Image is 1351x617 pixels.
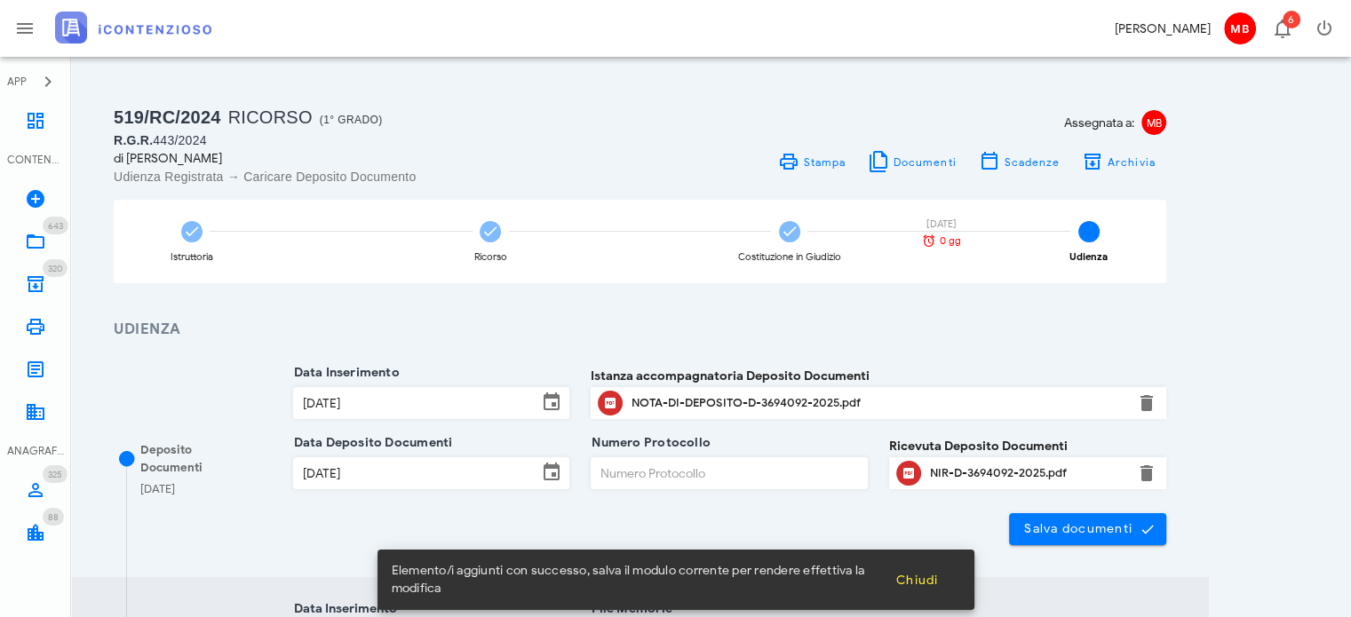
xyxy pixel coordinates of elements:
div: [PERSON_NAME] [1115,20,1211,38]
label: Data Deposito Documenti [289,434,453,452]
button: Scadenze [967,149,1071,174]
button: Chiudi [881,564,953,596]
div: di [PERSON_NAME] [114,149,630,168]
div: Udienza [1069,252,1108,262]
span: Scadenze [1003,155,1060,169]
button: Clicca per aprire un'anteprima del file o scaricarlo [896,461,921,486]
span: 0 gg [940,236,961,246]
a: Stampa [767,149,856,174]
div: Clicca per aprire un'anteprima del file o scaricarlo [930,459,1125,487]
span: 4 [1078,221,1100,242]
span: Salva documenti [1023,521,1152,537]
button: Elimina [1136,392,1157,414]
label: Data Inserimento [289,364,400,382]
div: Udienza Registrata → Caricare Deposito Documento [114,168,630,186]
button: MB [1218,7,1260,50]
span: Distintivo [43,465,68,483]
span: 320 [48,263,62,274]
button: Documenti [856,149,967,174]
span: Distintivo [1283,11,1300,28]
span: Deposito Documenti [140,442,203,475]
span: 643 [48,220,63,232]
span: Distintivo [43,259,68,277]
div: CONTENZIOSO [7,152,64,168]
span: Ricorso [228,107,313,127]
span: Assegnata a: [1064,114,1134,132]
button: Salva documenti [1009,513,1166,545]
span: Elemento/i aggiunti con successo, salva il modulo corrente per rendere effettiva la modifica [392,562,881,597]
button: Clicca per aprire un'anteprima del file o scaricarlo [598,391,623,415]
span: (1° Grado) [320,114,383,126]
div: [DATE] [140,480,175,498]
span: 519/RC/2024 [114,107,221,127]
label: Ricevuta Deposito Documenti [889,437,1068,455]
span: R.G.R. [114,133,153,147]
button: Archivia [1070,149,1166,174]
button: Distintivo [1260,7,1303,50]
span: MB [1141,110,1166,135]
span: Chiudi [895,573,939,588]
span: 325 [48,469,62,480]
div: NOTA-DI-DEPOSITO-D-3694092-2025.pdf [632,396,1125,410]
span: Stampa [802,155,846,169]
label: Numero Protocollo [586,434,711,452]
label: Istanza accompagnatoria Deposito Documenti [591,367,870,385]
span: Distintivo [43,508,64,526]
div: Ricorso [474,252,507,262]
button: Elimina [1136,463,1157,484]
span: Distintivo [43,217,68,234]
input: Numero Protocollo [592,458,867,488]
span: Archivia [1107,155,1156,169]
span: 88 [48,511,59,523]
span: Documenti [893,155,957,169]
img: logo-text-2x.png [55,12,211,44]
div: Costituzione in Giudizio [738,252,841,262]
div: NIR-D-3694092-2025.pdf [930,466,1125,480]
div: Clicca per aprire un'anteprima del file o scaricarlo [632,389,1125,417]
div: ANAGRAFICA [7,443,64,459]
span: MB [1224,12,1256,44]
h3: Udienza [114,319,1166,341]
div: 443/2024 [114,131,630,149]
div: [DATE] [910,219,973,229]
div: Istruttoria [171,252,213,262]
